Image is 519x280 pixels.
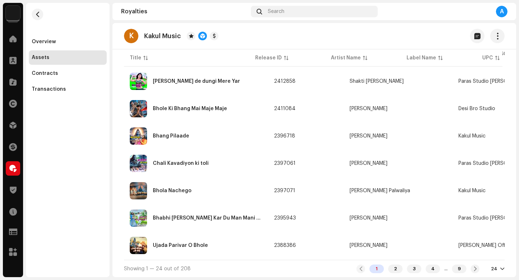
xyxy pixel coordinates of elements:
[144,32,181,40] p: Kakul Music
[407,54,436,62] div: Label Name
[350,161,387,166] div: [PERSON_NAME]
[350,134,387,139] div: [PERSON_NAME]
[32,71,58,76] div: Contracts
[496,6,507,17] div: A
[130,127,147,145] img: 4e8edf60-349c-49c6-a8b8-0b58e217e0b4
[350,216,387,221] div: [PERSON_NAME]
[130,54,141,62] div: Title
[130,209,147,227] img: edf31056-63af-433c-b50c-a9a82162f7d1
[153,188,191,193] div: Bhola Nachego
[350,188,447,193] span: Vikku Pandit Palwaliya
[153,243,208,248] div: Ujada Parivar O Bhole
[274,134,295,139] span: 2396718
[350,216,447,221] span: Seeto Gurjar
[482,54,493,62] div: UPC
[153,134,189,139] div: Bhang Pilaade
[124,266,191,271] span: Showing 1 — 24 out of 208
[350,106,387,111] div: [PERSON_NAME]
[274,188,295,193] span: 2397071
[350,79,404,84] div: Shakti [PERSON_NAME]
[32,86,66,92] div: Transactions
[29,82,107,96] re-m-nav-item: Transactions
[350,243,447,248] span: Narender Jogi
[350,161,447,166] span: Seeto Gurjar
[29,66,107,81] re-m-nav-item: Contracts
[388,265,403,273] div: 2
[458,243,515,248] span: Jagat Bidhuri Official
[255,54,282,62] div: Release ID
[268,9,284,14] span: Search
[350,79,447,84] span: Shakti DJ Borai
[130,73,147,90] img: 383fe854-819b-491d-a142-23aa5140a5b0
[130,155,147,172] img: 7a183334-d8cc-477c-810a-723134aff3c5
[29,35,107,49] re-m-nav-item: Overview
[130,100,147,117] img: 61a1381c-ced0-4621-bc8f-095278818aaf
[452,265,466,273] div: 9
[274,243,296,248] span: 2388386
[331,54,361,62] div: Artist Name
[153,79,240,84] div: Toku nagmani de dungi Mere Yar
[130,182,147,199] img: f823cf84-edb1-47db-a09f-d3a7ff6b7b03
[407,265,421,273] div: 3
[369,265,384,273] div: 1
[124,29,138,43] div: K
[32,39,56,45] div: Overview
[350,243,387,248] div: [PERSON_NAME]
[6,6,20,20] img: 10d72f0b-d06a-424f-aeaa-9c9f537e57b6
[130,237,147,254] img: 9f57c712-6c3d-497e-ac2c-ecf36a81f35d
[153,161,209,166] div: Chali Kavadiyon ki toli
[274,106,296,111] span: 2411084
[153,106,227,111] div: Bhole Ki Bhang Mai Maje Maje
[350,188,410,193] div: [PERSON_NAME] Palwaliya
[153,216,262,221] div: Bhabhi Teri Kar Du Man Mani Re
[458,106,495,111] span: Desi Bro Studio
[491,266,497,272] div: 24
[458,134,485,139] span: Kakul Music
[350,106,447,111] span: vikash chaudhary
[274,161,296,166] span: 2397061
[274,79,296,84] span: 2412858
[29,50,107,65] re-m-nav-item: Assets
[350,134,447,139] span: Komal Chaudhary
[458,188,485,193] span: Kakul Music
[274,216,296,221] span: 2395943
[444,266,448,272] div: ...
[32,55,49,60] div: Assets
[426,265,440,273] div: 4
[121,9,248,14] div: Royalties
